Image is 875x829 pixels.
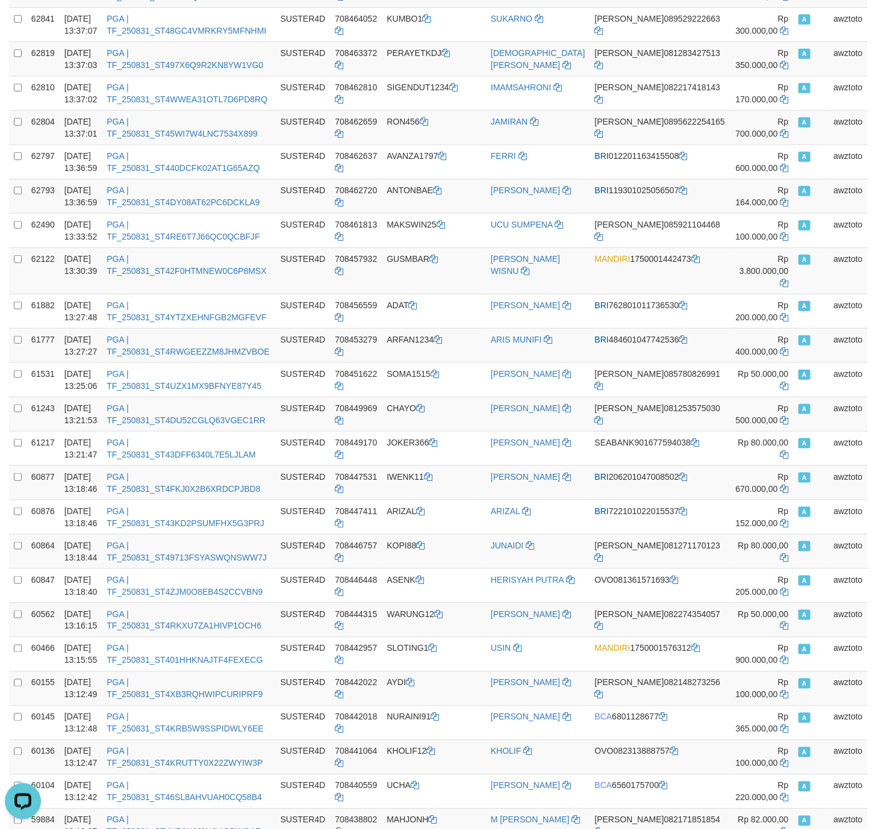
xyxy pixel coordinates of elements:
td: awztoto [829,42,867,76]
span: [PERSON_NAME] [595,369,664,379]
span: Approved - Marked by awztoto [799,816,811,826]
span: BRI [595,506,609,516]
td: 081271170123 [590,534,730,568]
td: SUSTER4D [276,534,331,568]
td: SOMA1515 [382,362,486,397]
td: NURAINI91 [382,706,486,740]
td: SUSTER4D [276,740,331,774]
td: 708462637 [330,144,382,179]
td: awztoto [829,534,867,568]
td: 708462659 [330,110,382,144]
span: OVO [595,747,614,756]
span: Rp 900.000,00 [736,644,789,665]
td: [DATE] 13:25:06 [60,362,102,397]
span: Approved - Marked by awztoto [799,255,811,265]
span: BRI [595,472,609,482]
td: SUSTER4D [276,7,331,42]
td: 708441064 [330,740,382,774]
span: [PERSON_NAME] [595,541,664,550]
td: 081361571693 [590,568,730,603]
td: awztoto [829,213,867,247]
td: [DATE] 13:12:49 [60,671,102,706]
td: [DATE] 13:36:59 [60,179,102,213]
td: PERAYETKDJ [382,42,486,76]
td: ARFAN1234 [382,328,486,362]
a: HERISYAH PUTRA [491,575,564,585]
td: SUSTER4D [276,247,331,294]
td: awztoto [829,76,867,110]
span: Approved - Marked by awztoto [799,370,811,380]
span: Approved - Marked by awztoto [799,678,811,689]
td: ADAT [382,294,486,328]
td: 708451622 [330,362,382,397]
span: Approved - Marked by awztoto [799,117,811,128]
td: 085780826991 [590,362,730,397]
td: 62841 [26,7,60,42]
a: [PERSON_NAME] [491,185,560,195]
td: 012201163415508 [590,144,730,179]
span: Approved - Marked by awztoto [799,152,811,162]
a: PGA | TF_250831_ST43DFF6340L7E5LJLAM [107,438,255,459]
a: [PERSON_NAME] [491,438,560,447]
span: MANDIRI [595,644,631,653]
td: 089529222663 [590,7,730,42]
td: 60466 [26,637,60,671]
span: Rp 100.000,00 [736,747,789,768]
a: PGA | TF_250831_ST48GC4VMRKRY5MFNHMI [107,14,266,36]
td: SUSTER4D [276,603,331,637]
td: 708444315 [330,603,382,637]
span: Rp 80.000,00 [738,438,788,447]
td: 708447531 [330,465,382,500]
td: 62490 [26,213,60,247]
a: [PERSON_NAME] [491,678,560,688]
td: 61531 [26,362,60,397]
td: 60847 [26,568,60,603]
td: 082217418143 [590,76,730,110]
span: Approved - Marked by awztoto [799,14,811,25]
a: PGA | TF_250831_ST4FKJ0X2B6XRDCPJBD8 [107,472,260,494]
td: SUSTER4D [276,397,331,431]
td: 62793 [26,179,60,213]
td: SUSTER4D [276,294,331,328]
a: PGA | TF_250831_ST4KRB5W9SSPIDWLY6EE [107,712,263,734]
td: 082274354057 [590,603,730,637]
td: 708461813 [330,213,382,247]
span: Approved - Marked by awztoto [799,576,811,586]
td: awztoto [829,465,867,500]
td: 708449170 [330,431,382,465]
td: 708446757 [330,534,382,568]
span: [PERSON_NAME] [595,220,664,229]
td: ANTONBAE [382,179,486,213]
a: [PERSON_NAME] WISNU [491,254,560,276]
td: 708462720 [330,179,382,213]
a: [PERSON_NAME] [491,712,560,722]
span: [PERSON_NAME] [595,403,664,413]
td: awztoto [829,7,867,42]
td: 762801011736530 [590,294,730,328]
span: Rp 82.000,00 [738,815,788,825]
span: Approved - Marked by awztoto [799,541,811,551]
td: SUSTER4D [276,568,331,603]
span: Approved - Marked by awztoto [799,507,811,517]
span: [PERSON_NAME] [595,48,664,58]
span: Rp 152.000,00 [736,506,789,528]
span: Approved - Marked by awztoto [799,49,811,59]
span: Rp 200.000,00 [736,300,789,322]
td: 62797 [26,144,60,179]
td: awztoto [829,247,867,294]
span: Rp 350.000,00 [736,48,789,70]
a: IMAMSAHRONI [491,82,551,92]
span: Approved - Marked by awztoto [799,438,811,449]
a: PGA | TF_250831_ST43KD2PSUMFHX5G3PRJ [107,506,264,528]
a: PGA | TF_250831_ST4WWEA31OTL7D6PD8RQ [107,82,267,104]
span: Rp 100.000,00 [736,220,789,241]
a: PGA | TF_250831_ST497X6Q9R2KN8YW1VG0 [107,48,263,70]
td: SUSTER4D [276,431,331,465]
span: [PERSON_NAME] [595,609,664,619]
td: 081253575030 [590,397,730,431]
td: 708462810 [330,76,382,110]
td: awztoto [829,397,867,431]
td: ARIZAL [382,500,486,534]
a: [PERSON_NAME] [491,300,560,310]
span: Rp 220.000,00 [736,781,789,803]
